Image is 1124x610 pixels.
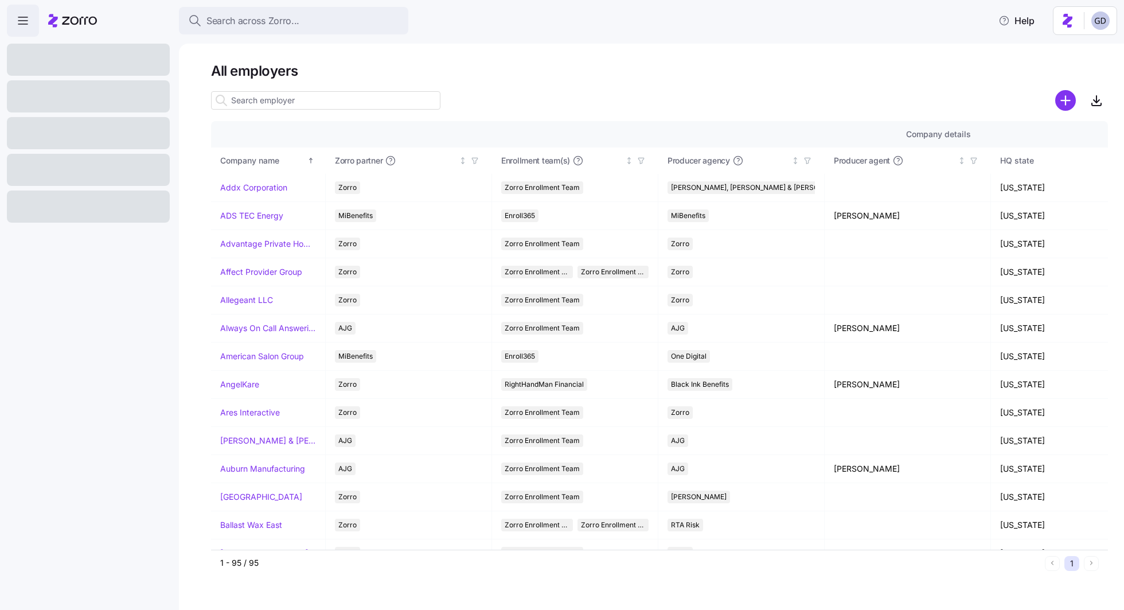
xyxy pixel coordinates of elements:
[211,62,1108,80] h1: All employers
[338,350,373,363] span: MiBenefits
[668,155,730,166] span: Producer agency
[671,350,707,363] span: One Digital
[1000,154,1122,167] div: HQ state
[338,209,373,222] span: MiBenefits
[625,157,633,165] div: Not sorted
[220,435,316,446] a: [PERSON_NAME] & [PERSON_NAME]'s
[1055,90,1076,111] svg: add icon
[220,266,302,278] a: Affect Provider Group
[505,322,580,335] span: Zorro Enrollment Team
[338,294,357,306] span: Zorro
[338,378,357,391] span: Zorro
[179,7,408,34] button: Search across Zorro...
[338,547,357,560] span: Zorro
[1084,556,1099,571] button: Next page
[1045,556,1060,571] button: Previous page
[791,157,799,165] div: Not sorted
[834,155,890,166] span: Producer agent
[220,182,287,193] a: Addx Corporation
[658,147,825,174] th: Producer agencyNot sorted
[671,209,705,222] span: MiBenefits
[671,547,689,560] span: Zorro
[505,238,580,250] span: Zorro Enrollment Team
[505,434,580,447] span: Zorro Enrollment Team
[505,294,580,306] span: Zorro Enrollment Team
[505,378,584,391] span: RightHandMan Financial
[671,378,729,391] span: Black Ink Benefits
[211,91,440,110] input: Search employer
[671,406,689,419] span: Zorro
[505,491,580,503] span: Zorro Enrollment Team
[1091,11,1110,30] img: 68a7f73c8a3f673b81c40441e24bb121
[671,463,685,475] span: AJG
[825,202,991,230] td: [PERSON_NAME]
[220,210,283,222] a: ADS TEC Energy
[220,519,282,531] a: Ballast Wax East
[220,323,316,334] a: Always On Call Answering Service
[220,351,304,362] a: American Salon Group
[671,491,727,503] span: [PERSON_NAME]
[505,463,580,475] span: Zorro Enrollment Team
[211,147,326,174] th: Company nameSorted ascending
[671,181,849,194] span: [PERSON_NAME], [PERSON_NAME] & [PERSON_NAME]
[335,155,383,166] span: Zorro partner
[505,181,580,194] span: Zorro Enrollment Team
[206,14,299,28] span: Search across Zorro...
[492,147,658,174] th: Enrollment team(s)Not sorted
[220,294,273,306] a: Allegeant LLC
[220,547,316,559] a: [PERSON_NAME] and [PERSON_NAME]'s Furniture
[581,519,646,531] span: Zorro Enrollment Experts
[220,238,316,250] a: Advantage Private Home Care
[220,463,305,475] a: Auburn Manufacturing
[220,491,302,503] a: [GEOGRAPHIC_DATA]
[307,157,315,165] div: Sorted ascending
[505,406,580,419] span: Zorro Enrollment Team
[505,266,569,278] span: Zorro Enrollment Team
[505,519,569,531] span: Zorro Enrollment Team
[338,181,357,194] span: Zorro
[505,209,535,222] span: Enroll365
[671,294,689,306] span: Zorro
[671,322,685,335] span: AJG
[671,434,685,447] span: AJG
[505,350,535,363] span: Enroll365
[338,463,352,475] span: AJG
[220,379,259,390] a: AngelKare
[338,238,357,250] span: Zorro
[998,14,1035,28] span: Help
[825,371,991,399] td: [PERSON_NAME]
[338,519,357,531] span: Zorro
[671,266,689,278] span: Zorro
[1064,556,1079,571] button: 1
[505,547,580,560] span: Zorro Enrollment Team
[825,314,991,343] td: [PERSON_NAME]
[338,491,357,503] span: Zorro
[220,557,1040,569] div: 1 - 95 / 95
[338,322,352,335] span: AJG
[338,434,352,447] span: AJG
[326,147,492,174] th: Zorro partnerNot sorted
[501,155,570,166] span: Enrollment team(s)
[338,406,357,419] span: Zorro
[825,455,991,483] td: [PERSON_NAME]
[671,238,689,250] span: Zorro
[825,147,991,174] th: Producer agentNot sorted
[958,157,966,165] div: Not sorted
[220,154,305,167] div: Company name
[220,407,280,418] a: Ares Interactive
[671,519,700,531] span: RTA Risk
[989,9,1044,32] button: Help
[338,266,357,278] span: Zorro
[581,266,646,278] span: Zorro Enrollment Experts
[459,157,467,165] div: Not sorted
